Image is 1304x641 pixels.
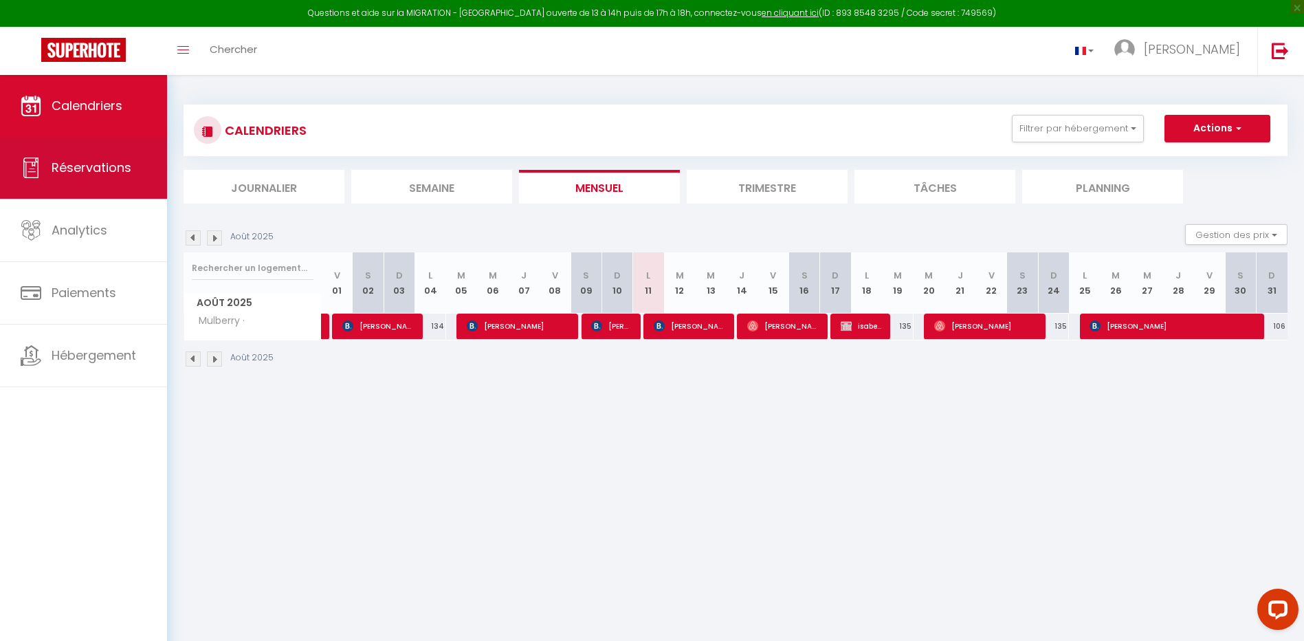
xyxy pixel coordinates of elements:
[882,252,913,314] th: 19
[457,269,465,282] abbr: M
[851,252,882,314] th: 18
[396,269,403,282] abbr: D
[1144,41,1240,58] span: [PERSON_NAME]
[975,252,1006,314] th: 22
[508,252,539,314] th: 07
[614,269,621,282] abbr: D
[664,252,695,314] th: 12
[353,252,384,314] th: 02
[646,269,650,282] abbr: L
[1007,252,1038,314] th: 23
[1083,269,1087,282] abbr: L
[52,221,107,239] span: Analytics
[52,159,131,176] span: Réservations
[467,313,570,339] span: [PERSON_NAME]
[676,269,684,282] abbr: M
[988,269,995,282] abbr: V
[583,269,589,282] abbr: S
[415,314,445,339] div: 134
[1272,42,1289,59] img: logout
[747,313,819,339] span: [PERSON_NAME]
[477,252,508,314] th: 06
[1225,252,1256,314] th: 30
[1175,269,1181,282] abbr: J
[1256,314,1288,339] div: 106
[1101,252,1131,314] th: 26
[210,42,257,56] span: Chercher
[841,313,882,339] span: isabelle proprietaire
[1012,115,1144,142] button: Filtrer par hébergement
[221,115,307,146] h3: CALENDRIERS
[758,252,788,314] th: 15
[552,269,558,282] abbr: V
[1268,269,1275,282] abbr: D
[384,252,415,314] th: 03
[591,313,632,339] span: [PERSON_NAME]
[571,252,601,314] th: 09
[654,313,726,339] span: [PERSON_NAME]
[1246,583,1304,641] iframe: LiveChat chat widget
[1194,252,1225,314] th: 29
[958,269,963,282] abbr: J
[707,269,715,282] abbr: M
[489,269,497,282] abbr: M
[1256,252,1288,314] th: 31
[854,170,1015,204] li: Tâches
[540,252,571,314] th: 08
[1069,252,1100,314] th: 25
[727,252,758,314] th: 14
[934,313,1037,339] span: [PERSON_NAME]
[199,27,267,75] a: Chercher
[882,314,913,339] div: 135
[1038,314,1069,339] div: 135
[186,314,248,329] span: Mulberry ·
[601,252,632,314] th: 10
[1019,269,1026,282] abbr: S
[1185,224,1288,245] button: Gestion des prix
[832,269,839,282] abbr: D
[865,269,869,282] abbr: L
[739,269,744,282] abbr: J
[446,252,477,314] th: 05
[788,252,819,314] th: 16
[334,269,340,282] abbr: V
[1162,252,1193,314] th: 28
[52,97,122,114] span: Calendriers
[894,269,902,282] abbr: M
[633,252,664,314] th: 11
[192,256,313,281] input: Rechercher un logement...
[1104,27,1257,75] a: ... [PERSON_NAME]
[1050,269,1057,282] abbr: D
[342,313,415,339] span: [PERSON_NAME]
[521,269,527,282] abbr: J
[41,38,126,62] img: Super Booking
[1131,252,1162,314] th: 27
[1112,269,1120,282] abbr: M
[52,347,136,364] span: Hébergement
[1114,39,1135,60] img: ...
[820,252,851,314] th: 17
[52,284,116,301] span: Paiements
[184,170,344,204] li: Journalier
[1164,115,1270,142] button: Actions
[1206,269,1213,282] abbr: V
[1038,252,1069,314] th: 24
[695,252,726,314] th: 13
[925,269,933,282] abbr: M
[944,252,975,314] th: 21
[428,269,432,282] abbr: L
[1022,170,1183,204] li: Planning
[184,293,321,313] span: Août 2025
[802,269,808,282] abbr: S
[770,269,776,282] abbr: V
[322,252,353,314] th: 01
[230,230,274,243] p: Août 2025
[351,170,512,204] li: Semaine
[1143,269,1151,282] abbr: M
[762,7,819,19] a: en cliquant ici
[914,252,944,314] th: 20
[687,170,848,204] li: Trimestre
[365,269,371,282] abbr: S
[519,170,680,204] li: Mensuel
